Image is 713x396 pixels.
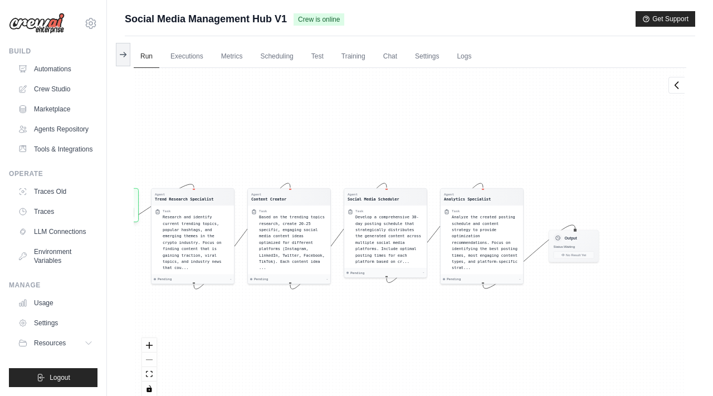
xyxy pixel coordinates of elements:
button: Get Support [636,11,695,27]
a: LLM Connections [13,223,97,241]
div: Agent [444,192,491,197]
g: Edge from 61e9969608a79364e166579fe49fda26 to 58ca47a9e1e1bffcb462b9c5ab6fdc14 [194,183,290,289]
button: zoom in [142,338,157,353]
div: Agent [251,192,286,197]
div: AgentSocial Media SchedulerTaskDevelop a comprehensive 30-day posting schedule that strategically... [344,188,427,278]
a: Run [134,45,159,69]
button: Resources [13,334,97,352]
div: - [422,271,424,275]
div: Operate [9,169,97,178]
div: Task [452,209,460,213]
a: Traces [13,203,97,221]
iframe: Chat Widget [657,343,713,396]
span: Develop a comprehensive 30-day posting schedule that strategically distributes the generated cont... [355,215,421,264]
h3: Output [565,235,577,241]
a: Training [335,45,372,69]
div: AgentAnalytics SpecialistTaskAnalyze the created posting schedule and content strategy to provide... [440,188,524,284]
a: Automations [13,60,97,78]
span: Logout [50,373,70,382]
span: Analyze the created posting schedule and content strategy to provide optimization recommendations... [452,215,517,270]
a: Crew Studio [13,80,97,98]
span: Social Media Management Hub V1 [125,11,287,27]
a: Test [305,45,330,69]
a: Scheduling [253,45,300,69]
button: fit view [142,367,157,382]
span: Research and identify current trending topics, popular hashtags, and emerging themes in the crypt... [163,215,221,270]
div: Task [355,209,363,213]
button: No Result Yet [554,251,594,258]
div: Task [259,209,267,213]
div: AgentTrend Research SpecialistTaskResearch and identify current trending topics, popular hashtags... [151,188,235,284]
a: Tools & Integrations [13,140,97,158]
a: Logs [450,45,478,69]
div: Develop a comprehensive 30-day posting schedule that strategically distributes the generated cont... [355,214,423,265]
span: Pending [350,271,364,275]
div: Agent [348,192,399,197]
a: Metrics [214,45,250,69]
span: Pending [158,277,172,281]
g: Edge from b4c117b0bac106811fe5f2841d059b38 to 0643b1f97f09b72b074590357305bcc0 [387,183,483,282]
div: Based on the trending topics research, create 20-25 specific, engaging social media content ideas... [259,214,327,271]
span: Pending [447,277,461,281]
div: Trend Research Specialist [155,197,213,202]
a: Agents Repository [13,120,97,138]
div: React Flow controls [142,338,157,396]
span: Status: Waiting [554,245,575,249]
div: Manage [9,281,97,290]
span: Pending [254,277,268,281]
div: Build [9,47,97,56]
span: Based on the trending topics research, create 20-25 specific, engaging social media content ideas... [259,215,325,270]
div: Analytics Specialist [444,197,491,202]
span: Crew is online [294,13,344,26]
g: Edge from 0643b1f97f09b72b074590357305bcc0 to outputNode [483,225,575,289]
div: - [326,277,328,281]
a: Environment Variables [13,243,97,270]
a: Traces Old [13,183,97,201]
a: Usage [13,294,97,312]
div: OutputStatus:WaitingNo Result Yet [549,230,599,262]
g: Edge from inputsNode to 61e9969608a79364e166579fe49fda26 [112,184,194,226]
a: Settings [408,45,446,69]
g: Edge from 58ca47a9e1e1bffcb462b9c5ab6fdc14 to b4c117b0bac106811fe5f2841d059b38 [290,183,387,289]
a: Marketplace [13,100,97,118]
a: Executions [164,45,210,69]
div: Run Automation [81,188,139,222]
a: Chat [377,45,404,69]
div: - [519,277,521,281]
span: Resources [34,339,66,348]
button: Logout [9,368,97,387]
img: Logo [9,13,65,34]
button: toggle interactivity [142,382,157,396]
div: Social Media Scheduler [348,197,399,202]
a: Settings [13,314,97,332]
div: Analyze the created posting schedule and content strategy to provide optimization recommendations... [452,214,520,271]
div: Research and identify current trending topics, popular hashtags, and emerging themes in the crypt... [163,214,231,271]
div: Content Creator [251,197,286,202]
div: Agent [155,192,213,197]
div: AgentContent CreatorTaskBased on the trending topics research, create 20-25 specific, engaging so... [247,188,331,284]
div: - [229,277,232,281]
div: Task [163,209,170,213]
